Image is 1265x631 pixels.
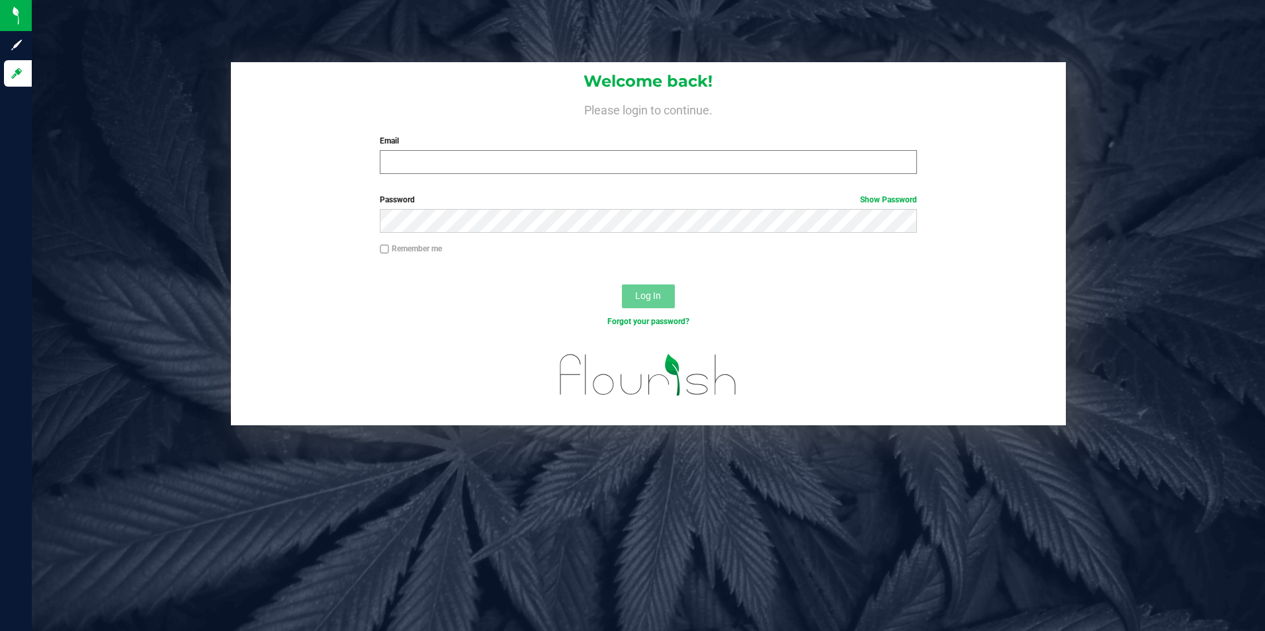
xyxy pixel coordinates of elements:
[231,73,1067,90] h1: Welcome back!
[380,195,415,204] span: Password
[231,101,1067,116] h4: Please login to continue.
[635,290,661,301] span: Log In
[380,245,389,254] input: Remember me
[10,38,23,52] inline-svg: Sign up
[380,135,917,147] label: Email
[544,341,753,409] img: flourish_logo.svg
[860,195,917,204] a: Show Password
[10,67,23,80] inline-svg: Log in
[622,284,675,308] button: Log In
[380,243,442,255] label: Remember me
[607,317,689,326] a: Forgot your password?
